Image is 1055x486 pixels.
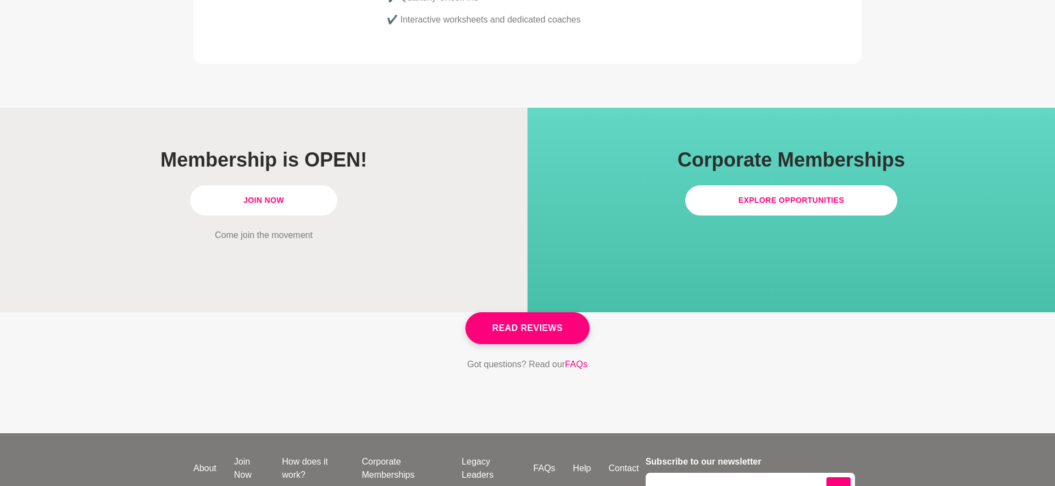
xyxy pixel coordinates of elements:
a: Join Now [225,455,273,482]
a: How does it work? [273,455,353,482]
h4: Subscribe to our newsletter [646,455,855,468]
a: Read Reviews [465,312,590,344]
h1: Membership is OPEN! [70,147,457,172]
p: ✔️ Interactive worksheets and dedicated coaches [387,13,809,26]
a: Join Now [190,185,337,216]
a: FAQs [525,462,564,475]
a: Legacy Leaders [453,455,524,482]
a: Help [564,462,600,475]
h1: Corporate Memberships [598,147,985,172]
a: About [185,462,225,475]
p: Come join the movement [70,229,457,242]
p: Got questions? Read our [467,357,588,372]
a: Explore Opportunities [685,185,898,216]
a: Corporate Memberships [353,455,453,482]
a: FAQs [565,357,588,372]
a: Contact [600,462,648,475]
